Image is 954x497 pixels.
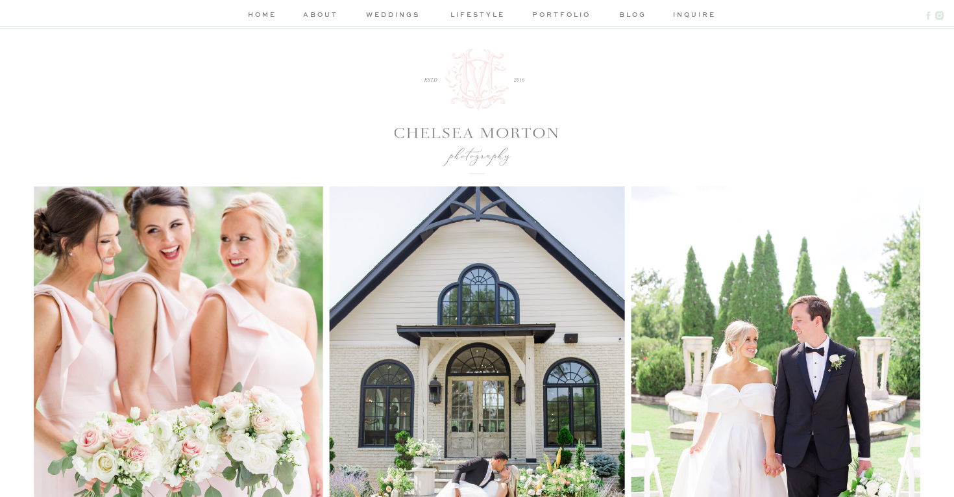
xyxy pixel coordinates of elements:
[446,9,508,23] a: lifestyle
[673,9,710,23] a: inquire
[301,9,340,23] a: about
[530,9,592,23] a: portfolio
[245,9,279,23] a: home
[614,9,651,23] a: blog
[362,9,424,23] a: weddings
